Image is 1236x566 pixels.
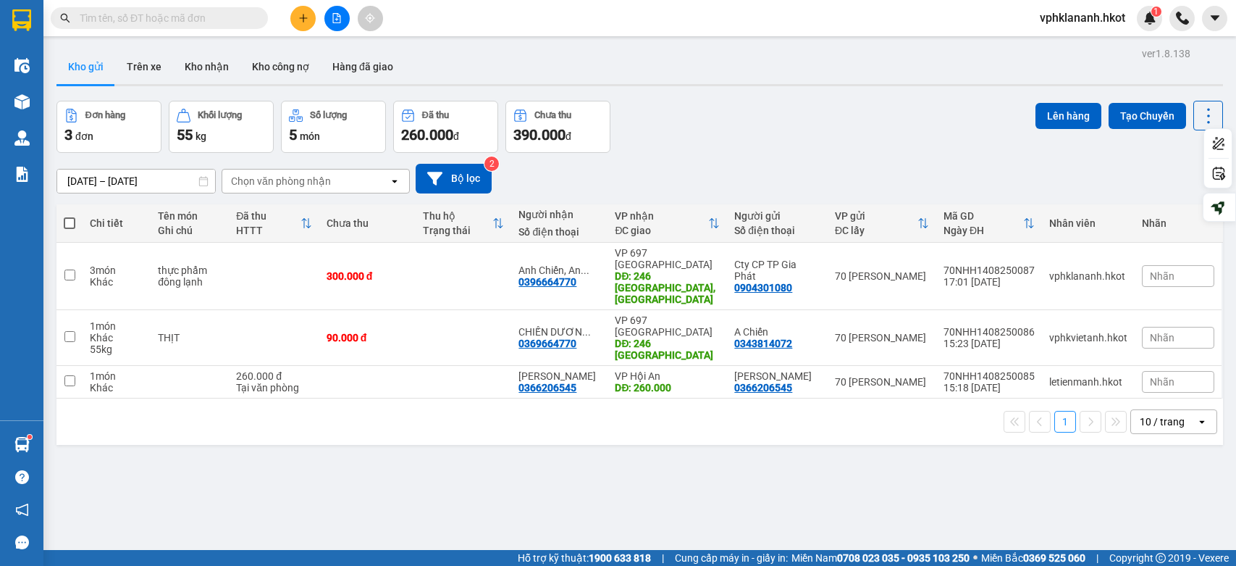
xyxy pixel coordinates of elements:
[324,6,350,31] button: file-add
[240,49,321,84] button: Kho công nợ
[734,282,792,294] div: 0904301080
[158,332,222,344] div: THỊT
[518,382,576,394] div: 0366206545
[589,552,651,564] strong: 1900 633 818
[15,503,29,517] span: notification
[75,130,93,142] span: đơn
[835,270,929,282] div: 70 [PERSON_NAME]
[90,276,143,288] div: Khác
[615,225,708,236] div: ĐC giao
[518,209,600,220] div: Người nhận
[943,326,1035,338] div: 70NHH1408250086
[90,265,143,276] div: 3 món
[416,204,512,243] th: Toggle SortBy
[943,382,1035,394] div: 15:18 [DATE]
[393,101,498,153] button: Đã thu260.000đ
[943,225,1023,236] div: Ngày ĐH
[608,204,727,243] th: Toggle SortBy
[300,130,320,142] span: món
[973,555,978,561] span: ⚪️
[198,110,242,120] div: Khối lượng
[936,204,1042,243] th: Toggle SortBy
[835,225,917,236] div: ĐC lấy
[615,338,720,361] div: DĐ: 246 Điện Biên Phủ
[566,130,571,142] span: đ
[327,332,408,344] div: 90.000 đ
[943,370,1035,382] div: 70NHH1408250085
[828,204,936,243] th: Toggle SortBy
[90,344,143,355] div: 55 kg
[734,370,820,382] div: Anh Nghĩa
[513,126,566,143] span: 390.000
[15,470,29,484] span: question-circle
[358,6,383,31] button: aim
[90,370,143,382] div: 1 món
[1049,270,1127,282] div: vphklananh.hkot
[734,326,820,338] div: A Chiến
[518,226,600,238] div: Số điện thoại
[1151,7,1161,17] sup: 1
[85,110,125,120] div: Đơn hàng
[518,338,576,349] div: 0369664770
[791,550,970,566] span: Miền Nam
[236,210,300,222] div: Đã thu
[422,110,449,120] div: Đã thu
[1150,270,1174,282] span: Nhãn
[943,265,1035,276] div: 70NHH1408250087
[581,265,589,276] span: ...
[177,126,193,143] span: 55
[1153,7,1159,17] span: 1
[64,126,72,143] span: 3
[615,270,720,305] div: DĐ: 246 Điện Biên Phủ, Sapa
[1049,217,1127,229] div: Nhân viên
[734,225,820,236] div: Số điện thoại
[281,101,386,153] button: Số lượng5món
[518,550,651,566] span: Hỗ trợ kỹ thuật:
[1049,376,1127,388] div: letienmanh.hkot
[423,225,493,236] div: Trạng thái
[582,326,591,338] span: ...
[158,265,222,288] div: thực phẩm đông lạnh
[14,94,30,109] img: warehouse-icon
[196,130,206,142] span: kg
[615,370,720,382] div: VP Hội An
[236,382,312,394] div: Tại văn phòng
[298,13,308,23] span: plus
[90,332,143,344] div: Khác
[57,170,215,193] input: Select a date range.
[835,376,929,388] div: 70 [PERSON_NAME]
[14,167,30,182] img: solution-icon
[981,550,1085,566] span: Miền Bắc
[835,332,929,344] div: 70 [PERSON_NAME]
[615,315,720,338] div: VP 697 [GEOGRAPHIC_DATA]
[943,338,1035,349] div: 15:23 [DATE]
[80,10,251,26] input: Tìm tên, số ĐT hoặc mã đơn
[321,49,405,84] button: Hàng đã giao
[327,270,408,282] div: 300.000 đ
[1150,332,1174,344] span: Nhãn
[1196,416,1208,428] svg: open
[1049,332,1127,344] div: vphkvietanh.hkot
[365,13,375,23] span: aim
[1208,12,1222,25] span: caret-down
[1028,9,1137,27] span: vphklananh.hkot
[615,382,720,394] div: DĐ: 260.000
[15,536,29,549] span: message
[534,110,571,120] div: Chưa thu
[734,259,820,282] div: Cty CP TP Gia Phát
[1176,12,1189,25] img: phone-icon
[1035,103,1101,129] button: Lên hàng
[231,174,331,188] div: Chọn văn phòng nhận
[327,217,408,229] div: Chưa thu
[518,265,600,276] div: Anh Chiến, Anh Dương 0343814072
[158,210,222,222] div: Tên món
[484,157,499,171] sup: 2
[1150,376,1174,388] span: Nhãn
[734,210,820,222] div: Người gửi
[518,326,600,338] div: CHIẾN DƯƠNG 246 ĐBP SA PA
[173,49,240,84] button: Kho nhận
[423,210,493,222] div: Thu hộ
[158,225,222,236] div: Ghi chú
[837,552,970,564] strong: 0708 023 035 - 0935 103 250
[28,435,32,439] sup: 1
